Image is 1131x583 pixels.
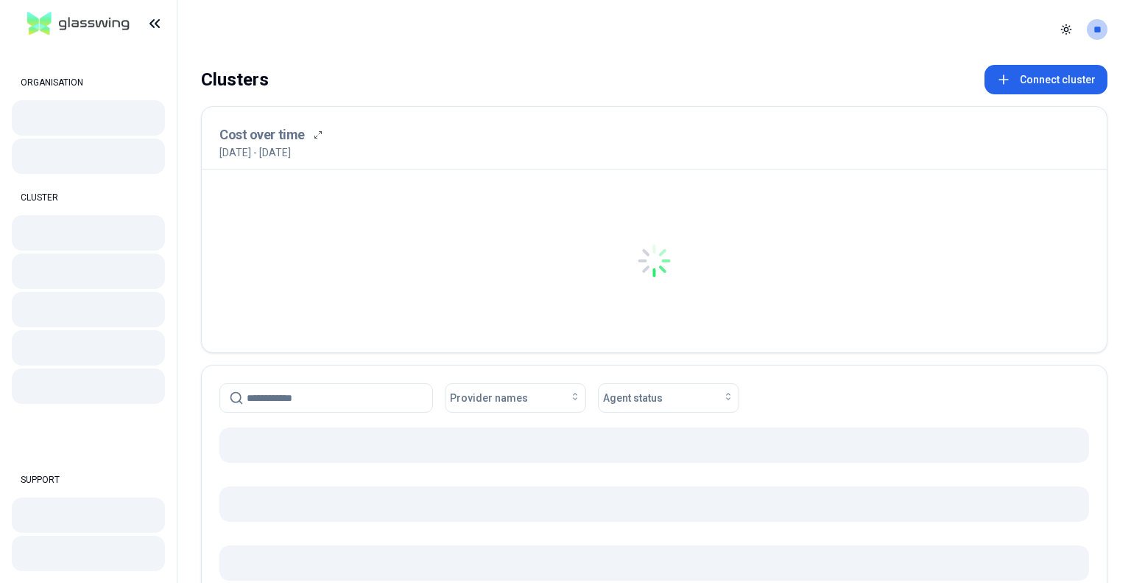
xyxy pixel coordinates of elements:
[445,383,586,413] button: Provider names
[219,145,291,160] p: [DATE] - [DATE]
[219,125,305,145] h3: Cost over time
[12,68,165,97] div: ORGANISATION
[21,7,135,41] img: GlassWing
[598,383,739,413] button: Agent status
[603,391,663,405] span: Agent status
[450,391,528,405] span: Provider names
[12,465,165,495] div: SUPPORT
[12,183,165,212] div: CLUSTER
[201,65,269,94] div: Clusters
[984,65,1107,94] button: Connect cluster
